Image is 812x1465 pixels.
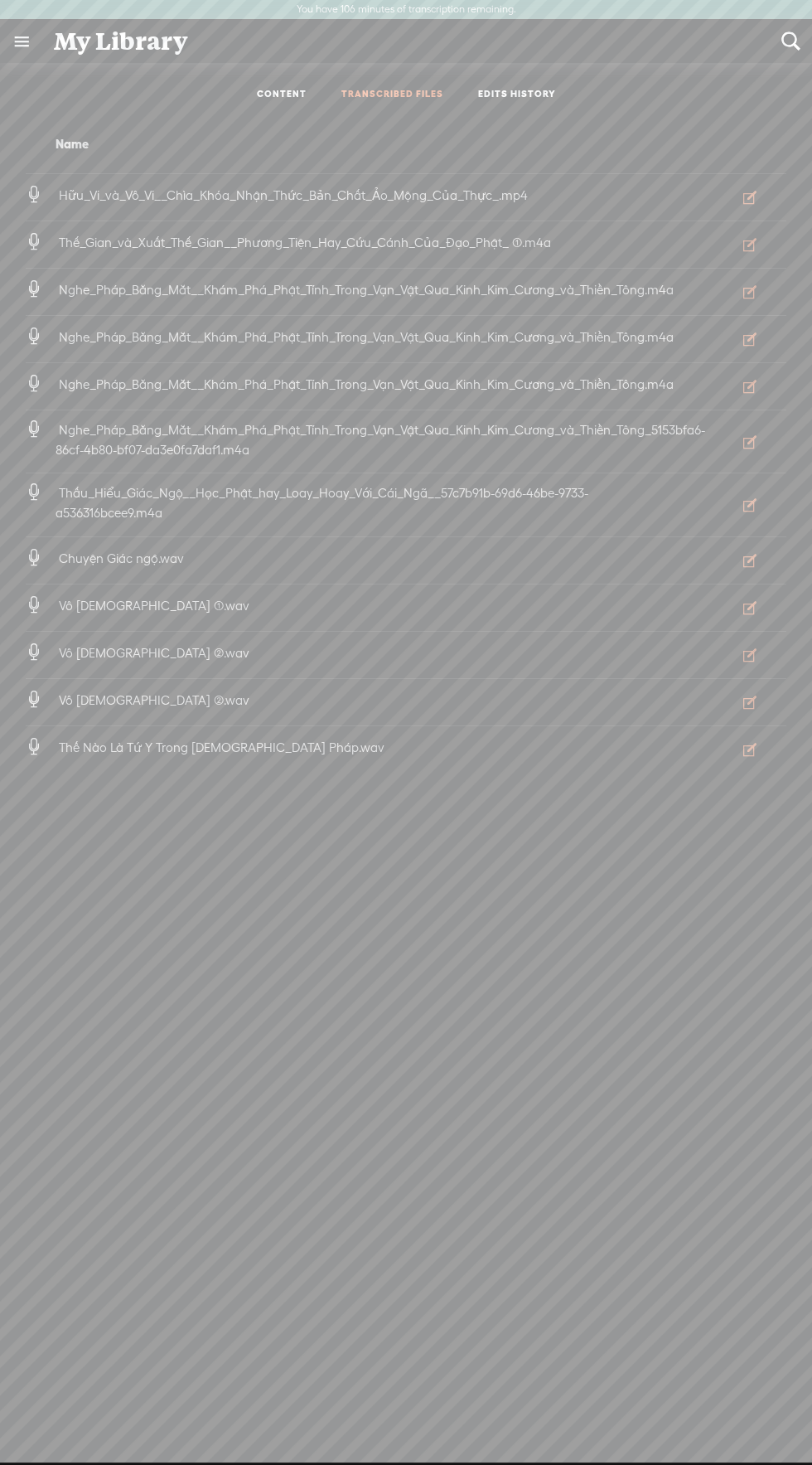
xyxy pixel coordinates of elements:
a: TRANSCRIBED FILES [341,88,443,102]
span: Thế Nào Là Tứ Y Trong [DEMOGRAPHIC_DATA] Pháp.wav [56,740,388,754]
span: Vô [DEMOGRAPHIC_DATA] (1).wav [56,599,253,613]
label: You have 106 minutes of transcription remaining. [297,3,516,17]
div: Name [26,134,645,154]
span: Vô [DEMOGRAPHIC_DATA] (2).wav [56,646,253,660]
span: Hữu_Vi_và_Vô_Vi__Chìa_Khóa_Nhận_Thức_Bản_Chất_Ảo_Mộng_Của_Thực_.mp4 [56,188,531,202]
div: My Library [42,20,770,63]
span: Chuyện Giác ngộ.wav [56,551,187,565]
span: Thấu_Hiểu_Giác_Ngộ__Học_Phật_hay_Loay_Hoay_Với_Cái_Ngã__57c7b91b-69d6-46be-9733-a536316bcee9.m4a [56,486,588,520]
a: EDITS HISTORY [478,88,556,102]
span: Nghe_Pháp_Bằng_Mắt__Khám_Phá_Phật_Tính_Trong_Vạn_Vật_Qua_Kinh_Kim_Cương_và_Thiền_Tông_5153bfa6-86... [56,423,705,457]
a: CONTENT [257,88,307,102]
span: Nghe_Pháp_Bằng_Mắt__Khám_Phá_Phật_Tính_Trong_Vạn_Vật_Qua_Kinh_Kim_Cương_và_Thiền_Tông.m4a [56,283,677,297]
span: Nghe_Pháp_Bằng_Mắt__Khám_Phá_Phật_Tính_Trong_Vạn_Vật_Qua_Kinh_Kim_Cương_và_Thiền_Tông.m4a [56,330,677,344]
span: Vô [DEMOGRAPHIC_DATA] (2).wav [56,693,253,707]
span: Thế_Gian_và_Xuất_Thế_Gian__Phương_Tiện_Hay_Cứu_Cánh_Của_Đạo_Phật_ (1).m4a [56,235,554,250]
span: Nghe_Pháp_Bằng_Mắt__Khám_Phá_Phật_Tính_Trong_Vạn_Vật_Qua_Kinh_Kim_Cương_và_Thiền_Tông.m4a [56,377,677,391]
